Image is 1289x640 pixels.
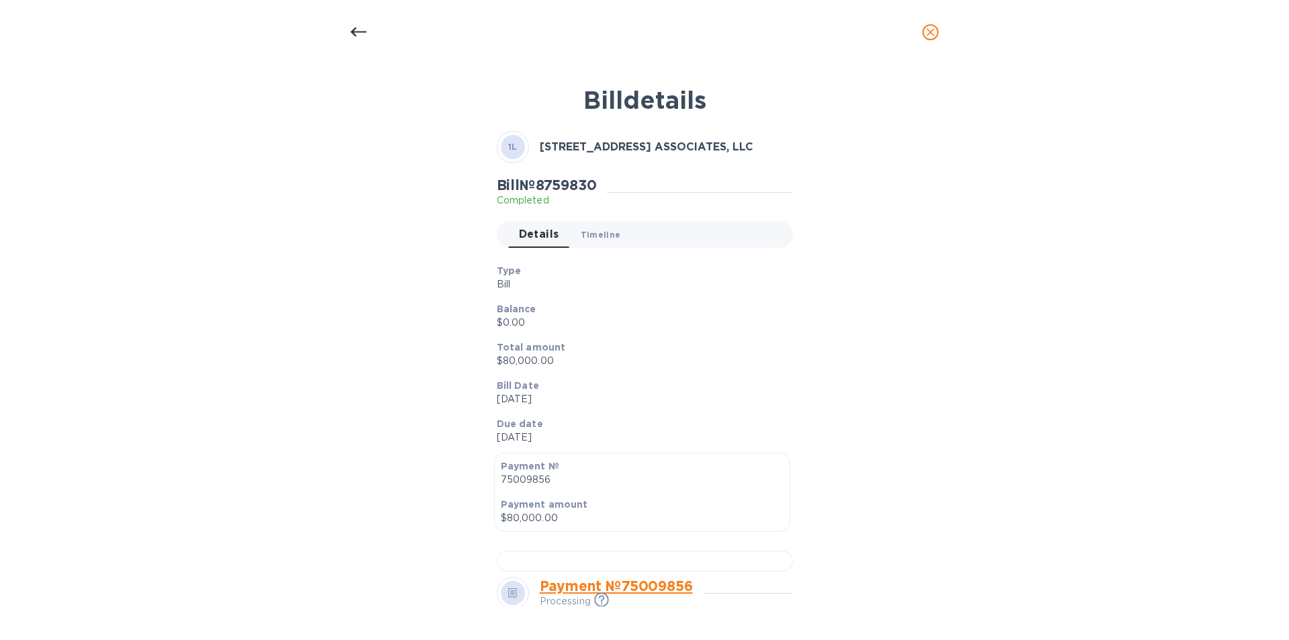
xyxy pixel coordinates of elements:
[497,177,597,193] h2: Bill № 8759830
[497,277,782,291] p: Bill
[581,228,621,242] span: Timeline
[497,380,539,391] b: Bill Date
[501,499,588,510] b: Payment amount
[497,392,782,406] p: [DATE]
[497,316,782,330] p: $0.00
[519,225,559,244] span: Details
[508,142,518,152] b: 1L
[540,578,693,594] a: Payment № 75009856
[497,342,566,353] b: Total amount
[497,304,536,314] b: Balance
[914,16,947,48] button: close
[501,461,559,471] b: Payment №
[497,430,782,445] p: [DATE]
[497,354,782,368] p: $80,000.00
[497,193,597,208] p: Completed
[497,418,543,429] b: Due date
[497,265,522,276] b: Type
[540,140,753,153] b: [STREET_ADDRESS] ASSOCIATES, LLC
[583,85,706,115] b: Bill details
[501,473,783,487] p: 75009856
[540,594,591,608] p: Processing
[501,511,783,525] p: $80,000.00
